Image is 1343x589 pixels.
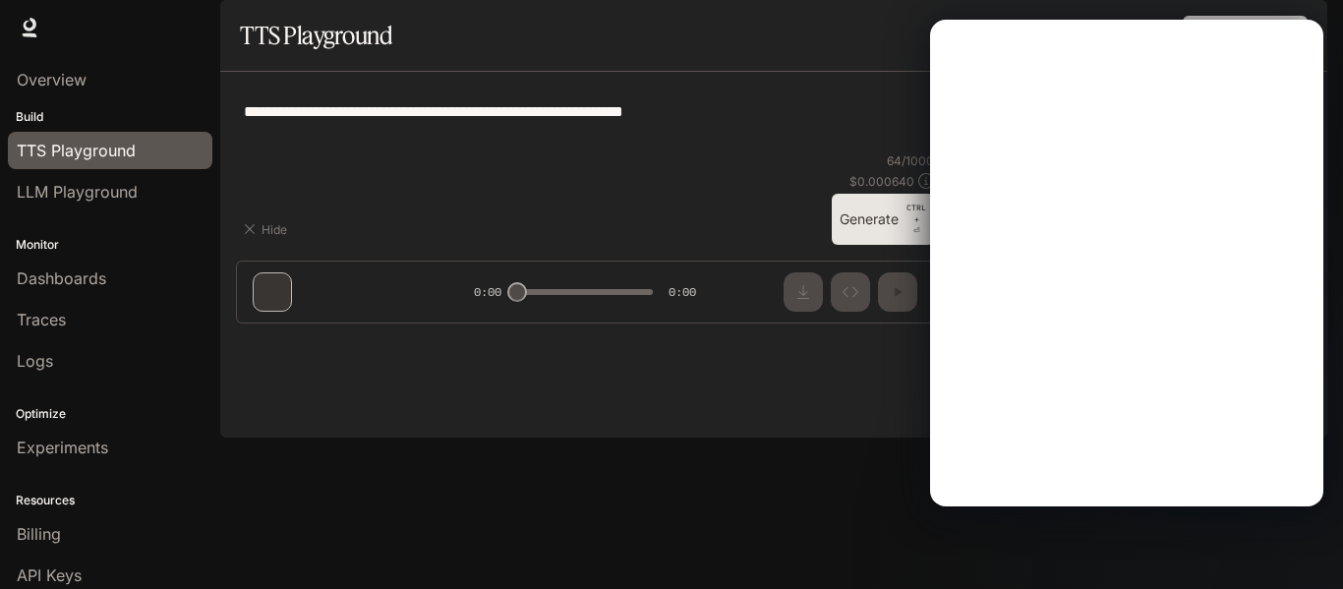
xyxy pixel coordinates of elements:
[1276,522,1323,569] iframe: Intercom live chat
[906,202,926,237] p: ⏎
[930,20,1323,506] iframe: Intercom live chat
[236,213,299,245] button: Hide
[832,194,934,245] button: GenerateCTRL +⏎
[1183,16,1308,55] button: Clone Voice
[240,16,392,55] h1: TTS Playground
[887,152,934,169] p: 64 / 1000
[849,173,914,190] p: $ 0.000640
[906,202,926,225] p: CTRL +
